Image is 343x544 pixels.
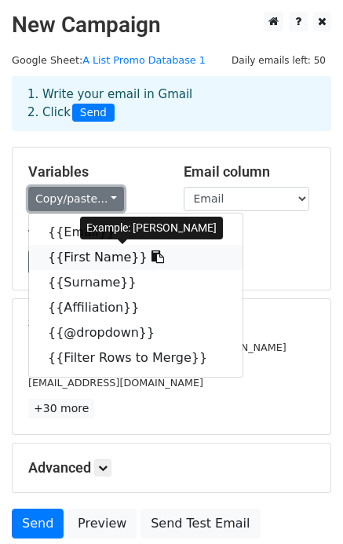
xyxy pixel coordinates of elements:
[265,469,343,544] iframe: Chat Widget
[28,377,203,389] small: [EMAIL_ADDRESS][DOMAIN_NAME]
[82,54,206,66] a: A List Promo Database 1
[72,104,115,122] span: Send
[184,163,316,181] h5: Email column
[28,341,286,353] small: [PERSON_NAME][EMAIL_ADDRESS][DOMAIN_NAME]
[140,509,260,539] a: Send Test Email
[28,459,315,476] h5: Advanced
[16,86,327,122] div: 1. Write your email in Gmail 2. Click
[226,52,331,69] span: Daily emails left: 50
[29,295,243,320] a: {{Affiliation}}
[29,245,243,270] a: {{First Name}}
[28,399,94,418] a: +30 more
[29,320,243,345] a: {{@dropdown}}
[226,54,331,66] a: Daily emails left: 50
[12,12,331,38] h2: New Campaign
[29,345,243,371] a: {{Filter Rows to Merge}}
[80,217,223,239] div: Example: [PERSON_NAME]
[28,187,124,211] a: Copy/paste...
[28,163,160,181] h5: Variables
[29,220,243,245] a: {{Email}}
[29,270,243,295] a: {{Surname}}
[68,509,137,539] a: Preview
[12,509,64,539] a: Send
[12,54,206,66] small: Google Sheet:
